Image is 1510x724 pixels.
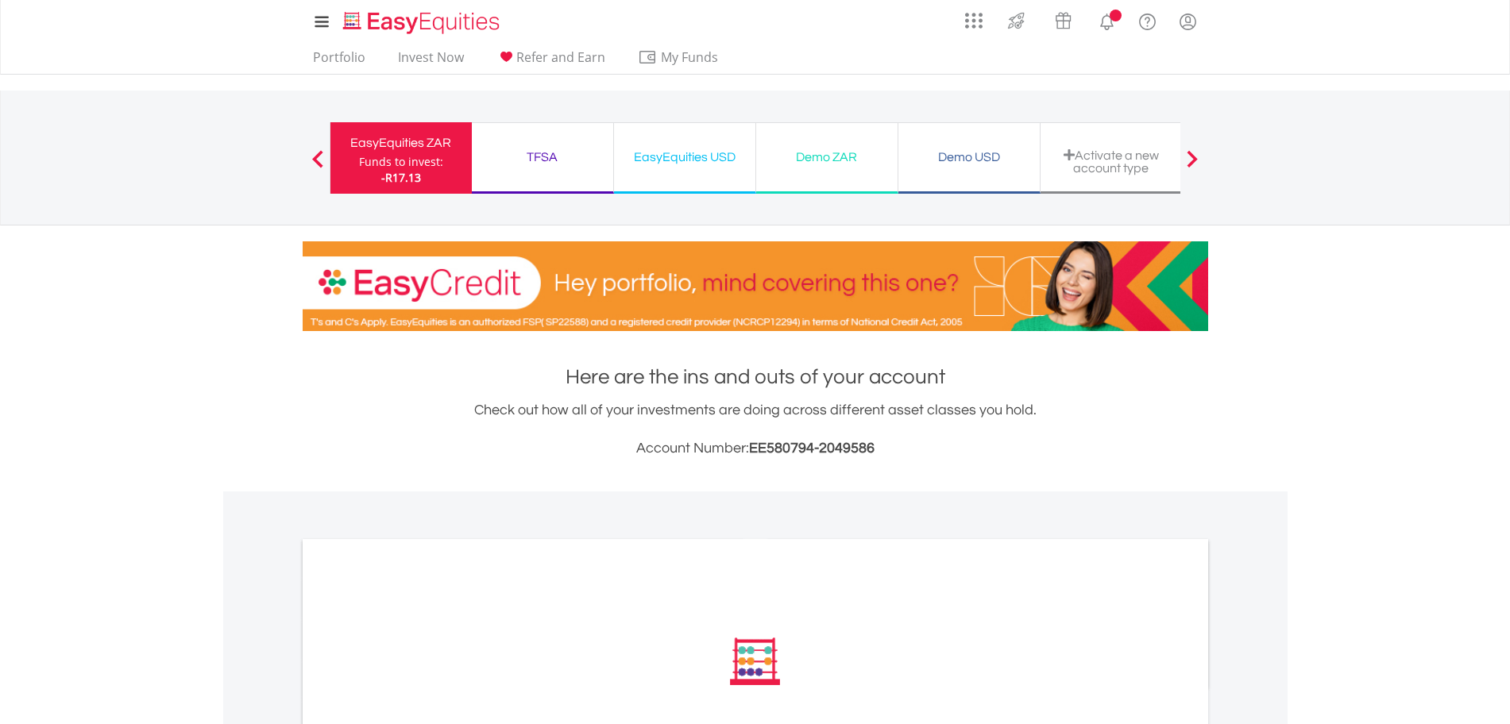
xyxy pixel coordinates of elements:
[303,363,1208,391] h1: Here are the ins and outs of your account
[303,241,1208,331] img: EasyCredit Promotion Banner
[1087,4,1127,36] a: Notifications
[340,10,506,36] img: EasyEquities_Logo.png
[359,154,443,170] div: Funds to invest:
[1168,4,1208,39] a: My Profile
[516,48,605,66] span: Refer and Earn
[381,170,421,185] span: -R17.13
[955,4,993,29] a: AppsGrid
[1050,8,1076,33] img: vouchers-v2.svg
[908,146,1030,168] div: Demo USD
[337,4,506,36] a: Home page
[624,146,746,168] div: EasyEquities USD
[1003,8,1029,33] img: thrive-v2.svg
[392,49,470,74] a: Invest Now
[638,47,742,67] span: My Funds
[340,132,462,154] div: EasyEquities ZAR
[307,49,372,74] a: Portfolio
[303,437,1208,460] h3: Account Number:
[965,12,983,29] img: grid-menu-icon.svg
[481,146,604,168] div: TFSA
[490,49,612,74] a: Refer and Earn
[303,399,1208,460] div: Check out how all of your investments are doing across different asset classes you hold.
[749,441,875,456] span: EE580794-2049586
[766,146,888,168] div: Demo ZAR
[1127,4,1168,36] a: FAQ's and Support
[1040,4,1087,33] a: Vouchers
[1050,148,1172,175] div: Activate a new account type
